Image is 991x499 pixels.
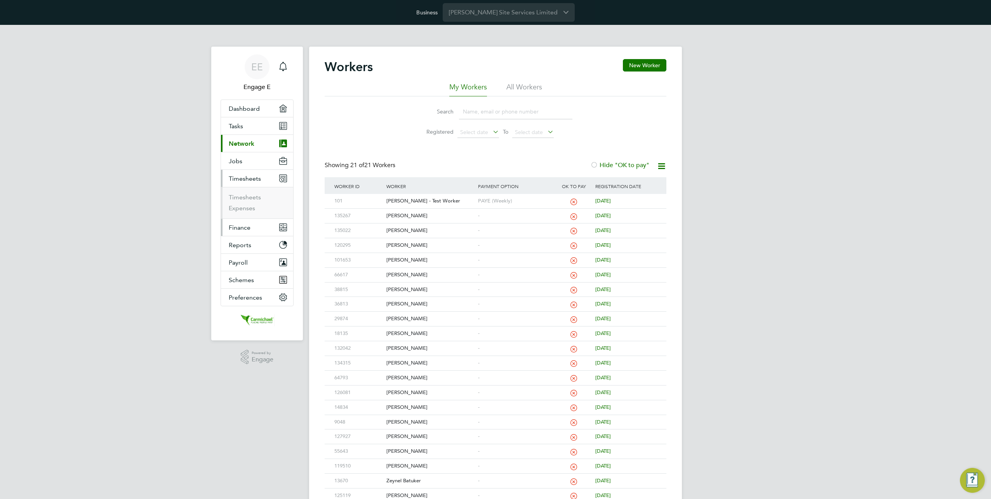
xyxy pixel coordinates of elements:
[332,415,659,421] a: 9048[PERSON_NAME]-[DATE]
[332,312,384,326] div: 29874
[229,224,250,231] span: Finance
[332,400,384,415] div: 14834
[476,297,555,311] div: -
[384,223,476,238] div: [PERSON_NAME]
[332,268,384,282] div: 66617
[384,444,476,459] div: [PERSON_NAME]
[595,433,611,440] span: [DATE]
[229,204,255,212] a: Expenses
[595,227,611,234] span: [DATE]
[332,177,384,195] div: Worker ID
[384,356,476,370] div: [PERSON_NAME]
[240,314,275,326] img: carmichael-logo-retina.png
[554,177,593,195] div: OK to pay
[332,297,659,303] a: 36813[PERSON_NAME]-[DATE]
[595,197,611,204] span: [DATE]
[595,345,611,351] span: [DATE]
[476,341,555,356] div: -
[384,400,476,415] div: [PERSON_NAME]
[332,282,659,289] a: 38815[PERSON_NAME]-[DATE]
[476,194,555,208] div: PAYE (Weekly)
[595,300,611,307] span: [DATE]
[332,488,659,495] a: 125119[PERSON_NAME]-[DATE]
[384,326,476,341] div: [PERSON_NAME]
[476,177,555,195] div: Payment Option
[221,135,293,152] button: Network
[384,297,476,311] div: [PERSON_NAME]
[384,283,476,297] div: [PERSON_NAME]
[384,177,476,195] div: Worker
[476,283,555,297] div: -
[384,429,476,444] div: [PERSON_NAME]
[419,128,454,135] label: Registered
[332,238,659,244] a: 120295[PERSON_NAME]-[DATE]
[332,356,659,362] a: 134315[PERSON_NAME]-[DATE]
[221,170,293,187] button: Timesheets
[332,341,384,356] div: 132042
[332,370,659,377] a: 64793[PERSON_NAME]-[DATE]
[595,448,611,454] span: [DATE]
[221,271,293,288] button: Schemes
[332,194,659,200] a: 101[PERSON_NAME] - Test WorkerPAYE (Weekly)[DATE]
[384,415,476,429] div: [PERSON_NAME]
[384,253,476,267] div: [PERSON_NAME]
[384,474,476,488] div: Zeynel Batuker
[476,209,555,223] div: -
[476,400,555,415] div: -
[332,223,384,238] div: 135022
[241,350,274,365] a: Powered byEngage
[476,386,555,400] div: -
[229,105,260,112] span: Dashboard
[623,59,666,72] button: New Worker
[325,161,397,169] div: Showing
[476,312,555,326] div: -
[476,459,555,473] div: -
[221,187,293,218] div: Timesheets
[332,194,384,208] div: 101
[332,223,659,230] a: 135022[PERSON_NAME]-[DATE]
[211,47,303,340] nav: Main navigation
[515,129,543,136] span: Select date
[221,314,294,326] a: Go to home page
[332,459,659,465] a: 119510[PERSON_NAME]-[DATE]
[501,127,511,137] span: To
[476,429,555,444] div: -
[251,62,263,72] span: EE
[595,271,611,278] span: [DATE]
[229,140,254,147] span: Network
[590,161,649,169] label: Hide "OK to pay"
[332,297,384,311] div: 36813
[332,253,659,259] a: 101653[PERSON_NAME]-[DATE]
[595,242,611,248] span: [DATE]
[476,474,555,488] div: -
[476,356,555,370] div: -
[384,386,476,400] div: [PERSON_NAME]
[332,415,384,429] div: 9048
[332,238,384,253] div: 120295
[595,256,611,263] span: [DATE]
[384,238,476,253] div: [PERSON_NAME]
[332,459,384,473] div: 119510
[595,374,611,381] span: [DATE]
[229,175,261,182] span: Timesheets
[459,104,572,119] input: Name, email or phone number
[332,208,659,215] a: 135267[PERSON_NAME]-[DATE]
[595,359,611,366] span: [DATE]
[252,356,273,363] span: Engage
[506,82,542,96] li: All Workers
[332,267,659,274] a: 66617[PERSON_NAME]-[DATE]
[332,385,659,392] a: 126081[PERSON_NAME]-[DATE]
[384,459,476,473] div: [PERSON_NAME]
[332,209,384,223] div: 135267
[332,386,384,400] div: 126081
[593,177,659,195] div: Registration Date
[350,161,364,169] span: 21 of
[460,129,488,136] span: Select date
[252,350,273,356] span: Powered by
[595,462,611,469] span: [DATE]
[332,253,384,267] div: 101653
[595,404,611,410] span: [DATE]
[384,194,476,208] div: [PERSON_NAME] - Test Worker
[476,253,555,267] div: -
[384,268,476,282] div: [PERSON_NAME]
